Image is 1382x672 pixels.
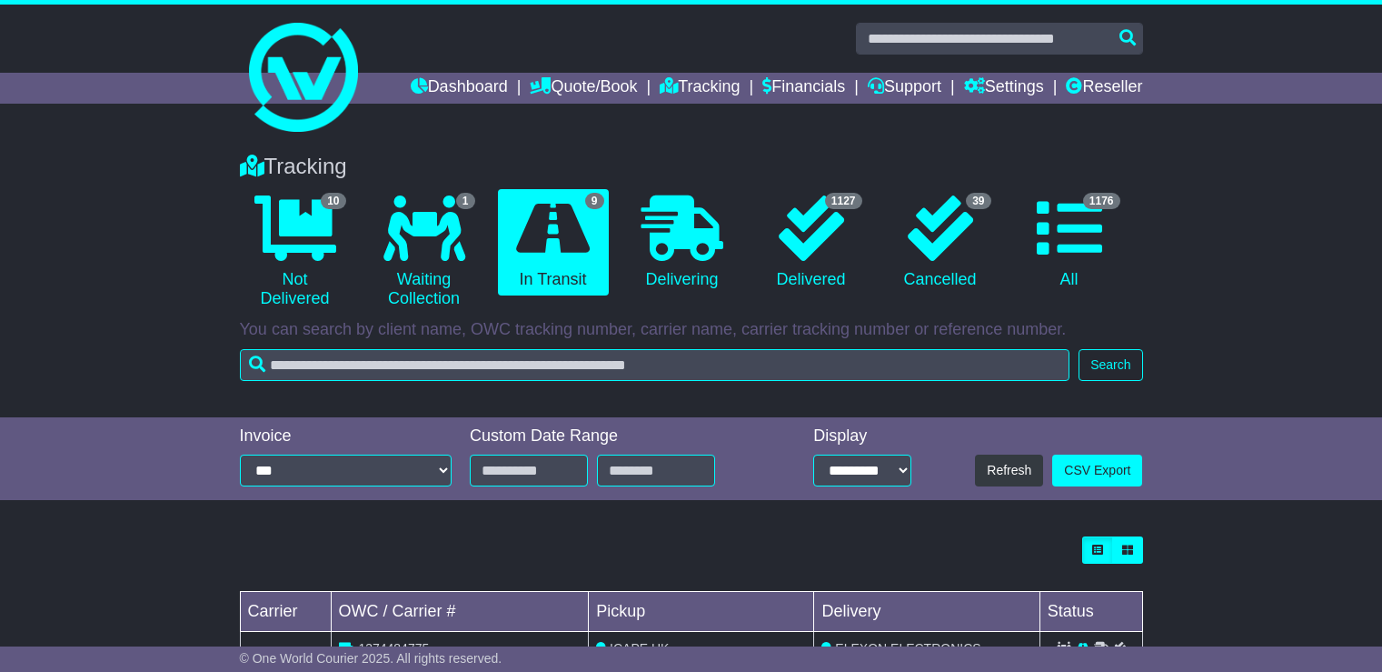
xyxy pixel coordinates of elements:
[825,193,862,209] span: 1127
[240,426,452,446] div: Invoice
[321,193,345,209] span: 10
[964,73,1044,104] a: Settings
[231,154,1152,180] div: Tracking
[240,189,351,316] a: 10 Not Delivered
[627,189,738,296] a: Delivering
[240,320,1143,340] p: You can search by client name, OWC tracking number, carrier name, carrier tracking number or refe...
[1014,189,1125,296] a: 1176 All
[369,189,480,316] a: 1 Waiting Collection
[470,426,759,446] div: Custom Date Range
[456,193,475,209] span: 1
[975,455,1043,486] button: Refresh
[1066,73,1142,104] a: Reseller
[660,73,740,104] a: Tracking
[530,73,637,104] a: Quote/Book
[814,592,1039,632] td: Delivery
[762,73,845,104] a: Financials
[589,592,814,632] td: Pickup
[585,193,604,209] span: 9
[498,189,609,296] a: 9 In Transit
[358,641,429,656] span: 1374484775
[835,641,980,656] span: ELEXON ELECTRONICS
[868,73,941,104] a: Support
[1083,193,1120,209] span: 1176
[240,592,331,632] td: Carrier
[240,651,502,666] span: © One World Courier 2025. All rights reserved.
[411,73,508,104] a: Dashboard
[610,641,669,656] span: ICAPE HK
[1079,349,1142,381] button: Search
[756,189,867,296] a: 1127 Delivered
[1052,455,1142,486] a: CSV Export
[1039,592,1142,632] td: Status
[813,426,911,446] div: Display
[331,592,589,632] td: OWC / Carrier #
[966,193,990,209] span: 39
[885,189,996,296] a: 39 Cancelled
